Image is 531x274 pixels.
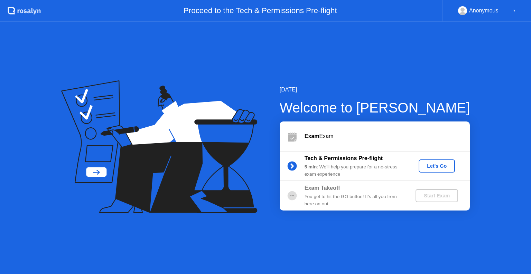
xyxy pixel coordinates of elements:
[305,193,404,207] div: You get to hit the GO button! It’s all you from here on out
[305,185,340,191] b: Exam Takeoff
[416,189,458,202] button: Start Exam
[305,132,470,140] div: Exam
[418,193,455,198] div: Start Exam
[280,97,470,118] div: Welcome to [PERSON_NAME]
[421,163,452,169] div: Let's Go
[280,86,470,94] div: [DATE]
[513,6,516,15] div: ▼
[305,133,319,139] b: Exam
[305,155,383,161] b: Tech & Permissions Pre-flight
[305,164,317,169] b: 5 min
[305,164,404,178] div: : We’ll help you prepare for a no-stress exam experience
[469,6,499,15] div: Anonymous
[419,159,455,173] button: Let's Go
